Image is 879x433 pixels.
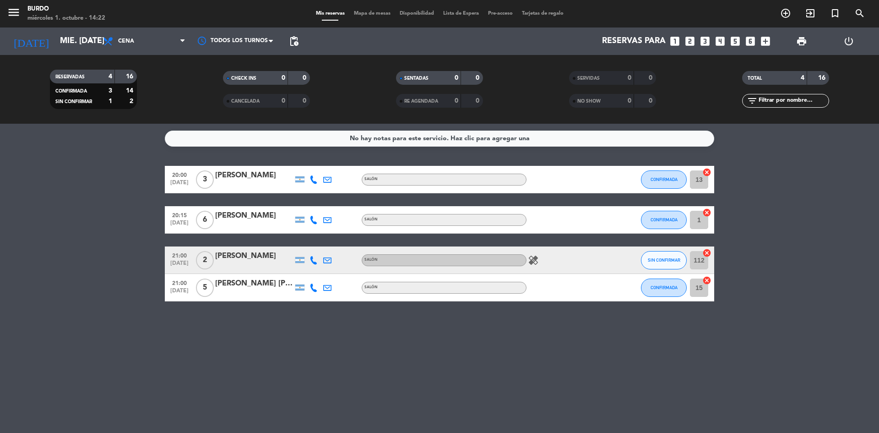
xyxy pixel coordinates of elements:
span: SERVIDAS [577,76,600,81]
i: cancel [702,276,711,285]
span: 20:00 [168,169,191,180]
i: looks_two [684,35,696,47]
i: add_circle_outline [780,8,791,19]
span: SENTADAS [404,76,429,81]
i: arrow_drop_down [85,36,96,47]
i: power_settings_new [843,36,854,47]
span: SIN CONFIRMAR [648,258,680,263]
button: menu [7,5,21,22]
i: add_box [760,35,771,47]
span: CANCELADA [231,99,260,104]
strong: 4 [801,75,804,81]
span: 21:00 [168,250,191,260]
span: 3 [196,170,214,189]
i: cancel [702,208,711,217]
i: looks_3 [699,35,711,47]
span: 21:00 [168,277,191,288]
span: [DATE] [168,288,191,298]
span: 6 [196,211,214,229]
strong: 4 [109,73,112,80]
span: Cena [118,38,134,44]
i: menu [7,5,21,19]
span: CONFIRMADA [651,285,678,290]
i: turned_in_not [830,8,841,19]
span: CONFIRMADA [651,217,678,222]
span: NO SHOW [577,99,601,104]
span: 20:15 [168,209,191,220]
strong: 0 [303,75,308,81]
strong: 0 [628,98,631,104]
button: CONFIRMADA [641,279,687,297]
strong: 16 [818,75,827,81]
span: RESERVADAS [55,75,85,79]
span: Disponibilidad [395,11,439,16]
span: TOTAL [748,76,762,81]
span: [DATE] [168,180,191,190]
span: print [796,36,807,47]
i: looks_4 [714,35,726,47]
span: Pre-acceso [483,11,517,16]
button: CONFIRMADA [641,211,687,229]
input: Filtrar por nombre... [758,96,829,106]
strong: 0 [282,75,285,81]
span: [DATE] [168,220,191,230]
span: Mis reservas [311,11,349,16]
i: looks_one [669,35,681,47]
span: CONFIRMADA [651,177,678,182]
span: pending_actions [288,36,299,47]
div: [PERSON_NAME] [215,210,293,222]
i: [DATE] [7,31,55,51]
i: search [854,8,865,19]
span: SIN CONFIRMAR [55,99,92,104]
strong: 0 [455,98,458,104]
div: [PERSON_NAME] [215,170,293,181]
i: healing [528,255,539,266]
div: No hay notas para este servicio. Haz clic para agregar una [350,133,530,144]
i: exit_to_app [805,8,816,19]
i: cancel [702,248,711,258]
strong: 0 [303,98,308,104]
span: Lista de Espera [439,11,483,16]
span: 5 [196,279,214,297]
span: Reservas para [602,37,666,46]
button: CONFIRMADA [641,170,687,189]
div: miércoles 1. octubre - 14:22 [27,14,105,23]
span: SALÓN [364,258,378,262]
strong: 1 [109,98,112,104]
div: LOG OUT [825,27,872,55]
span: SALÓN [364,177,378,181]
div: Burdo [27,5,105,14]
span: Tarjetas de regalo [517,11,568,16]
strong: 0 [476,75,481,81]
span: Mapa de mesas [349,11,395,16]
span: RE AGENDADA [404,99,438,104]
span: CONFIRMADA [55,89,87,93]
span: 2 [196,251,214,269]
strong: 0 [649,98,654,104]
i: looks_5 [729,35,741,47]
span: [DATE] [168,260,191,271]
div: [PERSON_NAME] [215,250,293,262]
div: [PERSON_NAME] [PERSON_NAME] [215,278,293,290]
strong: 16 [126,73,135,80]
strong: 0 [476,98,481,104]
i: cancel [702,168,711,177]
i: filter_list [747,95,758,106]
strong: 14 [126,88,135,94]
i: looks_6 [744,35,756,47]
strong: 0 [628,75,631,81]
span: CHECK INS [231,76,256,81]
strong: 2 [130,98,135,104]
strong: 0 [282,98,285,104]
strong: 3 [109,88,112,94]
button: SIN CONFIRMAR [641,251,687,269]
strong: 0 [455,75,458,81]
span: SALÓN [364,285,378,289]
strong: 0 [649,75,654,81]
span: SALÓN [364,218,378,221]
